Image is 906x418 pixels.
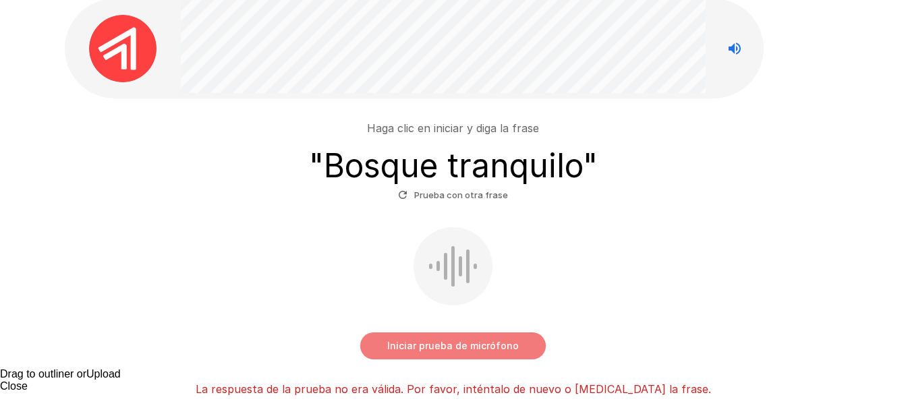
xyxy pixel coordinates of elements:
font: Bosque tranquilo [324,146,583,185]
button: Iniciar prueba de micrófono [360,332,546,359]
font: Prueba con otra frase [414,187,508,203]
p: Haga clic en iniciar y diga la frase [367,120,539,136]
span: Upload [86,368,121,380]
button: Prueba con otra frase [395,185,511,206]
img: applaudo_avatar.png [89,15,157,82]
button: Deja de leer preguntas en voz alta [721,35,748,62]
h3: " " [309,147,598,185]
